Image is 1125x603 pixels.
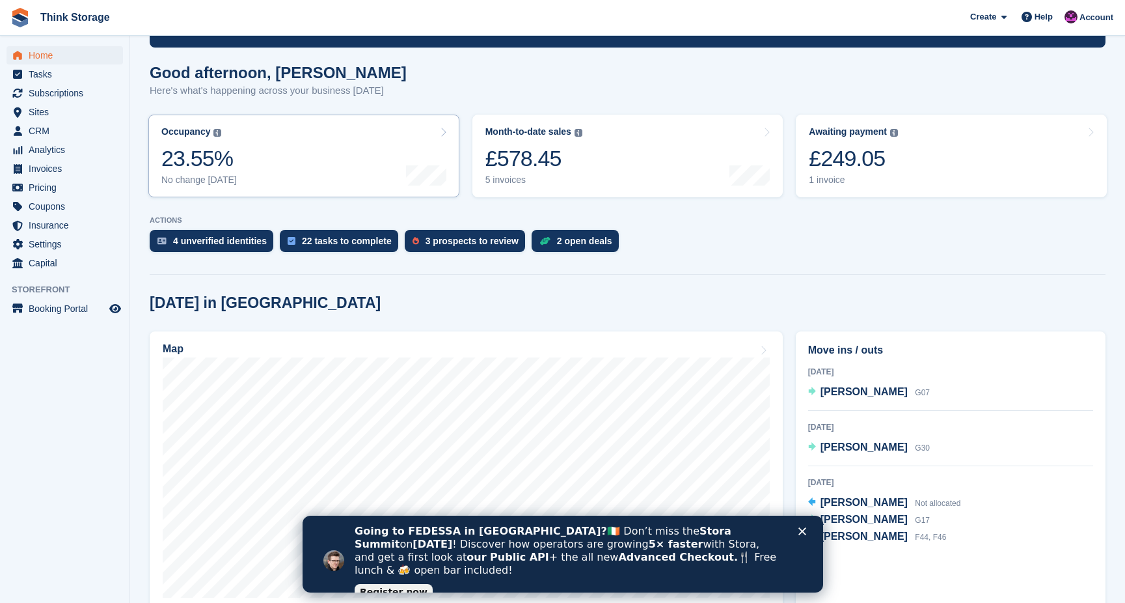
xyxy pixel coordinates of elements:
span: Home [29,46,107,64]
a: Think Storage [35,7,115,28]
h2: [DATE] in [GEOGRAPHIC_DATA] [150,294,381,312]
a: [PERSON_NAME] G17 [808,512,930,529]
a: Month-to-date sales £578.45 5 invoices [472,115,783,197]
span: Help [1035,10,1053,23]
img: verify_identity-adf6edd0f0f0b5bbfe63781bf79b02c33cf7c696d77639b501bdc392416b5a36.svg [157,237,167,245]
span: G17 [915,516,930,525]
a: menu [7,65,123,83]
div: 1 invoice [809,175,898,186]
span: [PERSON_NAME] [820,442,908,453]
div: [DATE] [808,421,1093,433]
span: Settings [29,235,107,253]
a: menu [7,160,123,178]
h2: Map [163,343,183,355]
img: task-75834270c22a3079a89374b754ae025e5fb1db73e45f91037f5363f120a921f8.svg [288,237,295,245]
a: menu [7,46,123,64]
div: 3 prospects to review [426,236,519,246]
a: menu [7,254,123,272]
a: menu [7,216,123,234]
span: Booking Portal [29,300,107,318]
div: Awaiting payment [809,126,887,137]
span: Invoices [29,160,107,178]
div: £249.05 [809,145,898,172]
span: Capital [29,254,107,272]
img: icon-info-grey-7440780725fd019a000dd9b08b2336e03edf1995a4989e88bcd33f0948082b44.svg [890,129,898,137]
span: Not allocated [915,499,960,508]
a: Occupancy 23.55% No change [DATE] [148,115,459,197]
a: menu [7,84,123,102]
div: 2 open deals [557,236,612,246]
iframe: Intercom live chat banner [303,516,823,593]
div: 23.55% [161,145,237,172]
img: deal-1b604bf984904fb50ccaf53a9ad4b4a5d6e5aea283cecdc64d6e3604feb123c2.svg [539,236,550,245]
img: prospect-51fa495bee0391a8d652442698ab0144808aea92771e9ea1ae160a38d050c398.svg [413,237,419,245]
a: menu [7,178,123,197]
a: Register now [52,68,130,84]
a: menu [7,122,123,140]
div: 4 unverified identities [173,236,267,246]
span: Account [1079,11,1113,24]
div: [DATE] [808,366,1093,378]
div: 5 invoices [485,175,582,186]
span: CRM [29,122,107,140]
span: G07 [915,388,930,397]
a: menu [7,141,123,159]
a: [PERSON_NAME] G30 [808,440,930,456]
p: Here's what's happening across your business [DATE] [150,83,407,98]
span: [PERSON_NAME] [820,514,908,525]
span: [PERSON_NAME] [820,497,908,508]
a: [PERSON_NAME] Not allocated [808,495,961,512]
a: 22 tasks to complete [280,230,405,259]
a: [PERSON_NAME] F44, F46 [808,529,947,546]
span: Sites [29,103,107,121]
img: icon-info-grey-7440780725fd019a000dd9b08b2336e03edf1995a4989e88bcd33f0948082b44.svg [575,129,582,137]
h1: Good afternoon, [PERSON_NAME] [150,64,407,81]
a: Awaiting payment £249.05 1 invoice [796,115,1107,197]
div: Month-to-date sales [485,126,571,137]
span: [PERSON_NAME] [820,531,908,542]
span: G30 [915,443,930,453]
span: Tasks [29,65,107,83]
p: ACTIONS [150,216,1105,225]
div: Occupancy [161,126,210,137]
img: icon-info-grey-7440780725fd019a000dd9b08b2336e03edf1995a4989e88bcd33f0948082b44.svg [213,129,221,137]
h2: Move ins / outs [808,343,1093,358]
div: Close [496,12,509,20]
a: [PERSON_NAME] G07 [808,384,930,401]
a: menu [7,103,123,121]
a: 2 open deals [532,230,625,259]
a: 4 unverified identities [150,230,280,259]
div: 22 tasks to complete [302,236,392,246]
a: menu [7,235,123,253]
span: Create [970,10,996,23]
div: [DATE] [808,477,1093,488]
span: Subscriptions [29,84,107,102]
span: [PERSON_NAME] [820,386,908,397]
span: F44, F46 [915,533,946,542]
span: Insurance [29,216,107,234]
a: 3 prospects to review [405,230,532,259]
span: Storefront [12,283,129,296]
span: Analytics [29,141,107,159]
img: Mattias Ekendahl [1064,10,1078,23]
a: Preview store [107,301,123,316]
a: menu [7,197,123,216]
img: stora-icon-8386f47178a22dfd0bd8f6a31ec36ba5ce8667c1dd55bd0f319d3a0aa187defe.svg [10,8,30,27]
span: Coupons [29,197,107,216]
div: No change [DATE] [161,175,237,186]
span: Pricing [29,178,107,197]
a: menu [7,300,123,318]
div: £578.45 [485,145,582,172]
